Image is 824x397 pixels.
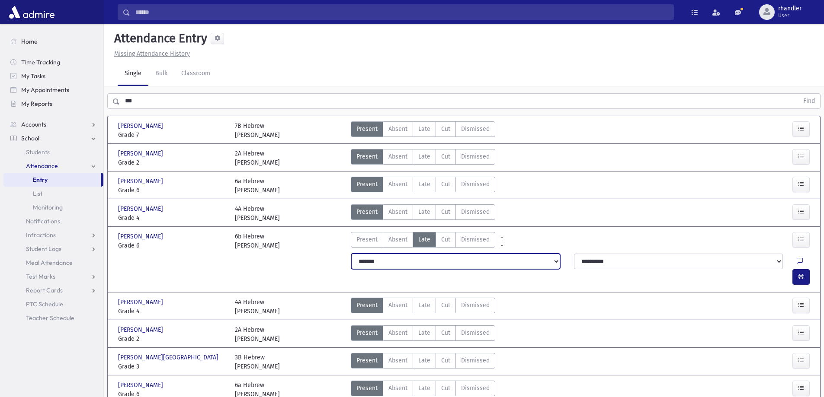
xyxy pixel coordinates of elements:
[418,384,430,393] span: Late
[3,145,103,159] a: Students
[3,55,103,69] a: Time Tracking
[118,130,226,140] span: Grade 7
[111,31,207,46] h5: Attendance Entry
[118,204,165,213] span: [PERSON_NAME]
[3,131,103,145] a: School
[3,228,103,242] a: Infractions
[441,356,450,365] span: Cut
[235,325,280,343] div: 2A Hebrew [PERSON_NAME]
[26,162,58,170] span: Attendance
[21,86,69,94] span: My Appointments
[26,300,63,308] span: PTC Schedule
[26,245,61,253] span: Student Logs
[3,311,103,325] a: Teacher Schedule
[356,124,378,133] span: Present
[351,121,495,140] div: AttTypes
[388,384,407,393] span: Absent
[21,134,39,142] span: School
[388,328,407,337] span: Absent
[3,118,103,131] a: Accounts
[441,328,450,337] span: Cut
[21,38,38,45] span: Home
[235,298,280,316] div: 4A Hebrew [PERSON_NAME]
[461,180,490,189] span: Dismissed
[461,124,490,133] span: Dismissed
[388,207,407,216] span: Absent
[356,301,378,310] span: Present
[118,381,165,390] span: [PERSON_NAME]
[118,353,220,362] span: [PERSON_NAME][GEOGRAPHIC_DATA]
[26,273,55,280] span: Test Marks
[388,180,407,189] span: Absent
[418,235,430,244] span: Late
[418,207,430,216] span: Late
[351,149,495,167] div: AttTypes
[235,177,280,195] div: 6a Hebrew [PERSON_NAME]
[356,180,378,189] span: Present
[33,190,42,197] span: List
[351,204,495,222] div: AttTypes
[118,232,165,241] span: [PERSON_NAME]
[3,35,103,48] a: Home
[235,121,280,140] div: 7B Hebrew [PERSON_NAME]
[461,301,490,310] span: Dismissed
[388,152,407,161] span: Absent
[33,203,63,211] span: Monitoring
[235,232,280,250] div: 6b Hebrew [PERSON_NAME]
[118,298,165,307] span: [PERSON_NAME]
[3,83,103,97] a: My Appointments
[778,12,802,19] span: User
[441,207,450,216] span: Cut
[418,124,430,133] span: Late
[3,97,103,111] a: My Reports
[3,256,103,270] a: Meal Attendance
[21,72,45,80] span: My Tasks
[118,149,165,158] span: [PERSON_NAME]
[441,180,450,189] span: Cut
[3,242,103,256] a: Student Logs
[3,270,103,283] a: Test Marks
[418,180,430,189] span: Late
[388,235,407,244] span: Absent
[148,62,174,86] a: Bulk
[461,152,490,161] span: Dismissed
[118,307,226,316] span: Grade 4
[26,148,50,156] span: Students
[778,5,802,12] span: rhandler
[21,58,60,66] span: Time Tracking
[351,353,495,371] div: AttTypes
[26,259,73,267] span: Meal Attendance
[118,325,165,334] span: [PERSON_NAME]
[356,356,378,365] span: Present
[118,177,165,186] span: [PERSON_NAME]
[111,50,190,57] a: Missing Attendance History
[26,314,74,322] span: Teacher Schedule
[3,214,103,228] a: Notifications
[3,200,103,214] a: Monitoring
[235,149,280,167] div: 2A Hebrew [PERSON_NAME]
[356,207,378,216] span: Present
[7,3,57,21] img: AdmirePro
[3,187,103,200] a: List
[130,4,673,20] input: Search
[351,232,495,250] div: AttTypes
[461,235,490,244] span: Dismissed
[118,121,165,130] span: [PERSON_NAME]
[356,328,378,337] span: Present
[418,356,430,365] span: Late
[418,152,430,161] span: Late
[26,217,60,225] span: Notifications
[235,204,280,222] div: 4A Hebrew [PERSON_NAME]
[3,159,103,173] a: Attendance
[26,286,63,294] span: Report Cards
[3,69,103,83] a: My Tasks
[21,121,46,128] span: Accounts
[118,62,148,86] a: Single
[388,124,407,133] span: Absent
[388,356,407,365] span: Absent
[118,362,226,371] span: Grade 3
[174,62,217,86] a: Classroom
[441,301,450,310] span: Cut
[26,231,56,239] span: Infractions
[418,301,430,310] span: Late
